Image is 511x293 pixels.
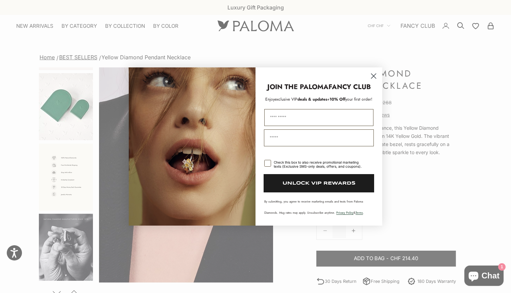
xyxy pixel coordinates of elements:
[336,210,354,215] a: Privacy Policy
[328,82,371,92] strong: FANCY CLUB
[274,160,365,168] div: Check this box to also receive promotional marketing texts (Exclusive SMS-only deals, offers, and...
[275,96,327,102] span: deals & updates
[267,82,328,92] strong: JOIN THE PALOMA
[264,129,374,146] input: Email
[336,210,364,215] span: & .
[327,96,372,102] span: + your first order!
[275,96,297,102] span: exclusive VIP
[330,96,345,102] span: 10% Off
[264,199,373,215] p: By submitting, you agree to receive marketing emails and texts from Paloma Diamonds. Msg rates ma...
[264,109,373,126] input: First Name
[264,174,374,192] button: UNLOCK VIP REWARDS
[368,70,380,82] button: Close dialog
[356,210,363,215] a: Terms
[129,67,255,226] img: Loading...
[265,96,275,102] span: Enjoy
